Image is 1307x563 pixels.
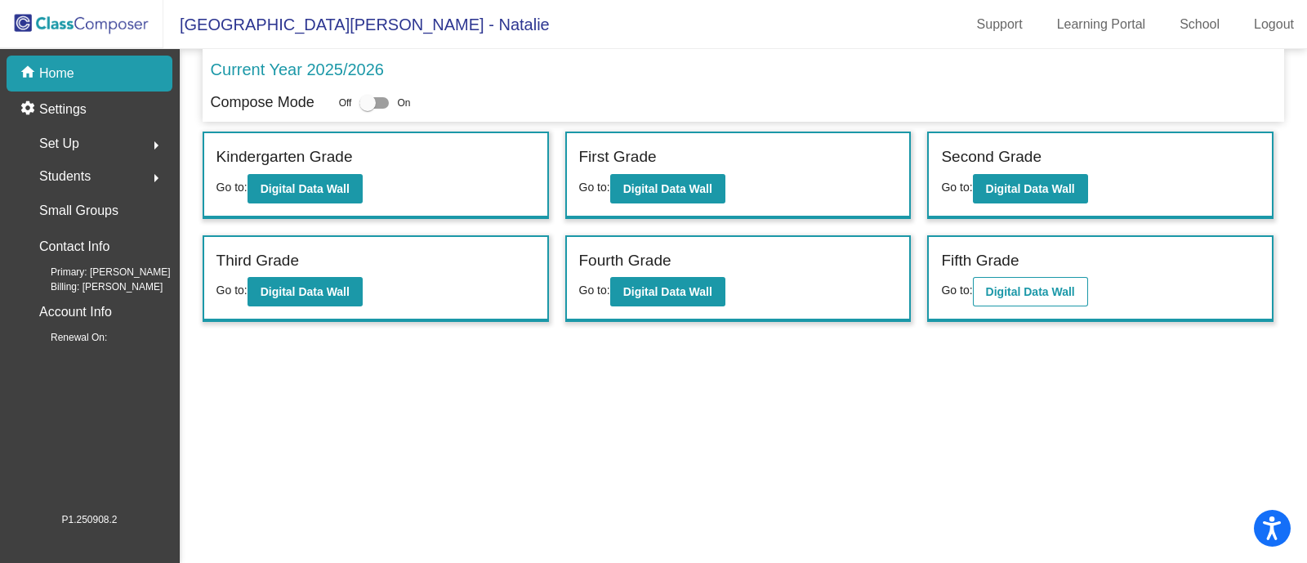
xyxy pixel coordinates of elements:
p: Home [39,64,74,83]
b: Digital Data Wall [261,182,350,195]
span: Primary: [PERSON_NAME] [25,265,171,279]
span: Go to: [941,181,972,194]
p: Account Info [39,301,112,324]
p: Contact Info [39,235,109,258]
span: Go to: [216,284,248,297]
span: Off [339,96,352,110]
button: Digital Data Wall [610,277,725,306]
span: Set Up [39,132,79,155]
label: Third Grade [216,249,299,273]
p: Compose Mode [211,92,314,114]
p: Settings [39,100,87,119]
label: First Grade [579,145,657,169]
p: Current Year 2025/2026 [211,57,384,82]
button: Digital Data Wall [973,277,1088,306]
button: Digital Data Wall [973,174,1088,203]
mat-icon: arrow_right [146,168,166,188]
b: Digital Data Wall [986,182,1075,195]
span: [GEOGRAPHIC_DATA][PERSON_NAME] - Natalie [163,11,550,38]
label: Second Grade [941,145,1042,169]
label: Kindergarten Grade [216,145,353,169]
mat-icon: home [20,64,39,83]
button: Digital Data Wall [248,174,363,203]
a: School [1166,11,1233,38]
b: Digital Data Wall [986,285,1075,298]
label: Fourth Grade [579,249,671,273]
mat-icon: arrow_right [146,136,166,155]
mat-icon: settings [20,100,39,119]
a: Support [964,11,1036,38]
button: Digital Data Wall [248,277,363,306]
p: Small Groups [39,199,118,222]
span: Students [39,165,91,188]
span: Renewal On: [25,330,107,345]
span: On [397,96,410,110]
span: Go to: [579,284,610,297]
span: Go to: [941,284,972,297]
b: Digital Data Wall [261,285,350,298]
b: Digital Data Wall [623,182,712,195]
a: Logout [1241,11,1307,38]
span: Go to: [579,181,610,194]
label: Fifth Grade [941,249,1019,273]
a: Learning Portal [1044,11,1159,38]
span: Go to: [216,181,248,194]
b: Digital Data Wall [623,285,712,298]
button: Digital Data Wall [610,174,725,203]
span: Billing: [PERSON_NAME] [25,279,163,294]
